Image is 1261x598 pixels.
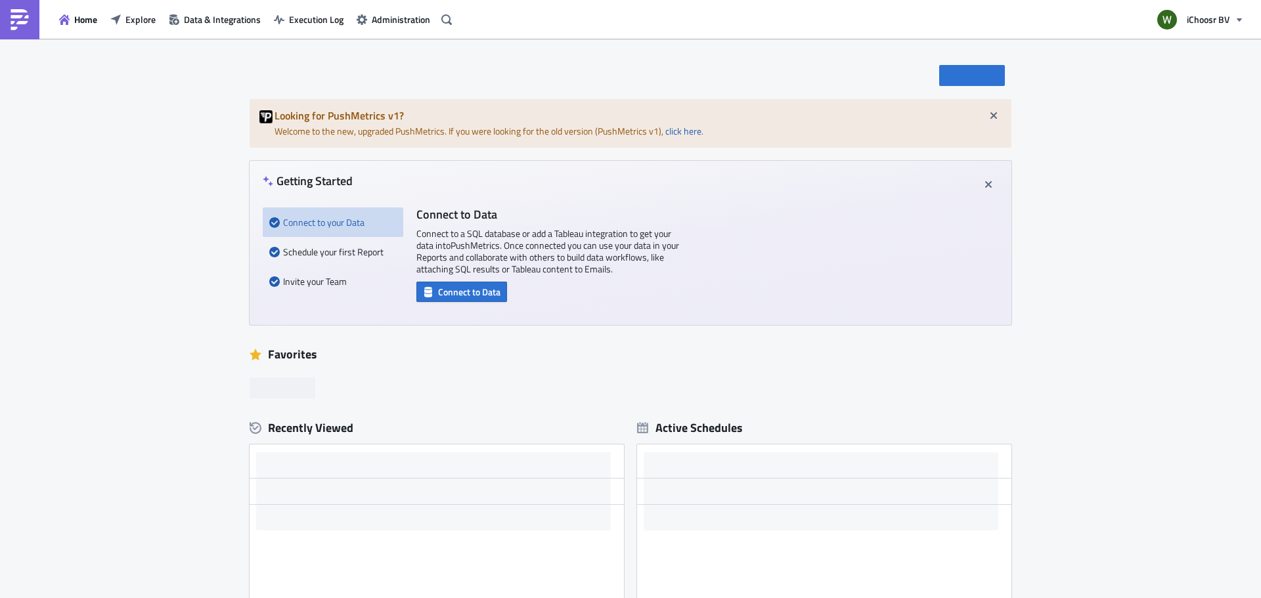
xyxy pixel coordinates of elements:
button: Data & Integrations [162,9,267,30]
div: Schedule your first Report [269,237,397,267]
h4: Getting Started [263,174,353,188]
p: Connect to a SQL database or add a Tableau integration to get your data into PushMetrics . Once c... [416,228,679,275]
button: Home [53,9,104,30]
span: Administration [372,12,430,26]
img: Avatar [1156,9,1178,31]
div: Recently Viewed [250,418,624,438]
span: Execution Log [289,12,343,26]
a: Connect to Data [416,284,507,297]
img: PushMetrics [9,9,30,30]
span: Data & Integrations [184,12,261,26]
span: Explore [125,12,156,26]
div: Welcome to the new, upgraded PushMetrics. If you were looking for the old version (PushMetrics v1... [250,99,1011,148]
button: iChoosr BV [1149,5,1251,34]
a: click here [665,124,701,138]
h4: Connect to Data [416,207,679,221]
span: Connect to Data [438,285,500,299]
span: iChoosr BV [1187,12,1229,26]
div: Favorites [250,345,1011,364]
div: Connect to your Data [269,207,397,237]
button: Administration [350,9,437,30]
button: Execution Log [267,9,350,30]
div: Active Schedules [637,420,743,435]
div: Invite your Team [269,267,397,296]
h5: Looking for PushMetrics v1? [275,110,1002,121]
button: Connect to Data [416,282,507,302]
span: Home [74,12,97,26]
button: Explore [104,9,162,30]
